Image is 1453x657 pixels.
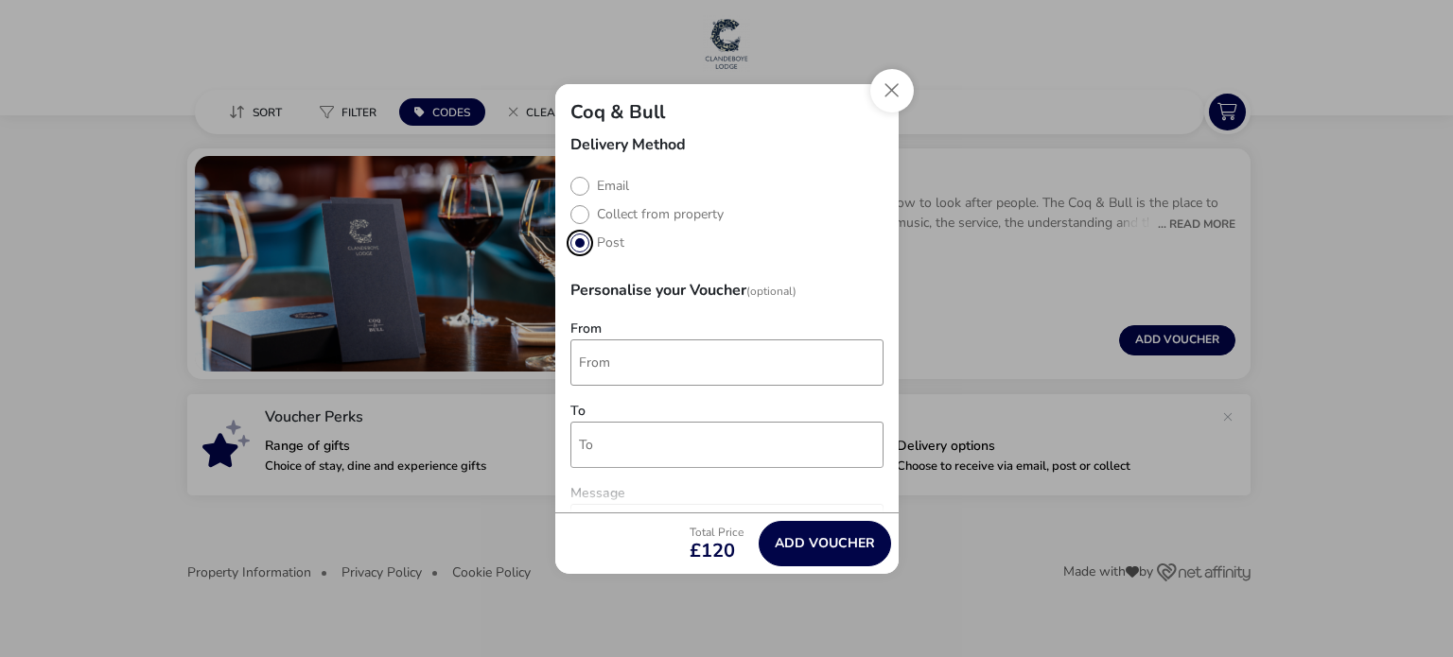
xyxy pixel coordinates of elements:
[690,542,735,561] span: £120
[870,69,914,112] button: Close
[570,422,884,468] input: to-firstName-1.1
[570,137,884,167] h3: Delivery Method
[690,527,744,538] p: Total Price
[570,177,629,195] label: Email
[775,536,875,550] span: Add Voucher
[570,205,724,223] label: Collect from property
[746,284,797,299] span: (Optional)
[759,521,891,566] button: Add Voucher
[570,487,625,500] label: Message
[570,339,884,386] input: from-firstName-1.1
[570,405,586,418] label: To
[570,268,884,313] h3: Personalise your Voucher
[570,322,602,336] label: From
[570,99,665,125] h2: Coq & Bull
[570,233,624,251] label: Post
[555,84,899,574] div: modalAddVoucherInfo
